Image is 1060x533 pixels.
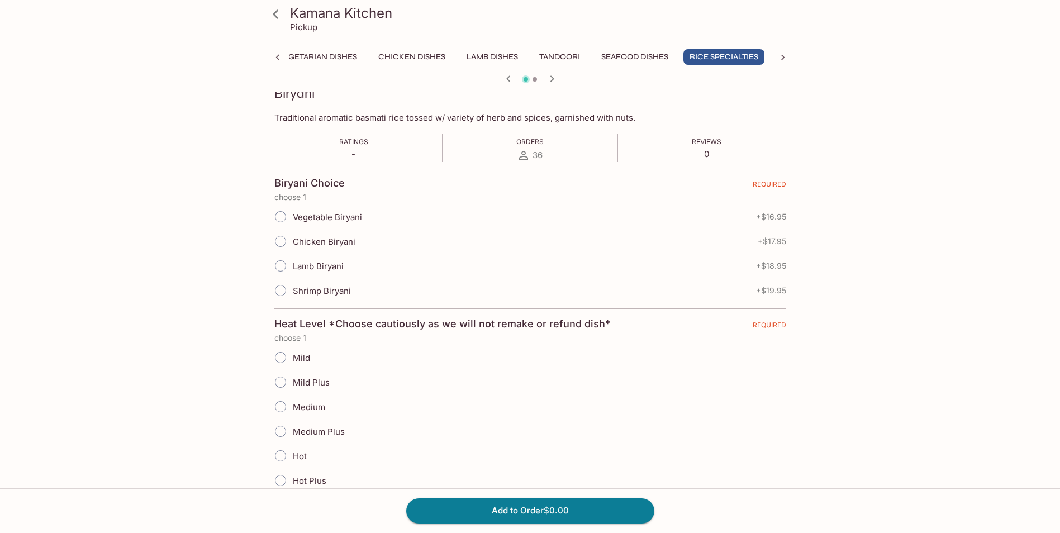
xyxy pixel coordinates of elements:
p: Traditional aromatic basmati rice tossed w/ variety of herb and spices, garnished with nuts. [274,112,786,123]
p: - [339,149,368,159]
span: + $19.95 [756,286,786,295]
span: Hot [293,451,307,461]
span: Hot Plus [293,475,326,486]
span: + $17.95 [758,237,786,246]
span: REQUIRED [753,180,786,193]
span: Orders [516,137,544,146]
button: Rice Specialties [683,49,764,65]
span: Mild Plus [293,377,330,388]
span: + $18.95 [756,261,786,270]
button: Chicken Dishes [372,49,451,65]
p: Pickup [290,22,317,32]
button: Seafood Dishes [595,49,674,65]
span: Vegetable Biryani [293,212,362,222]
h4: Biryani Choice [274,177,345,189]
span: Ratings [339,137,368,146]
span: Medium [293,402,325,412]
span: REQUIRED [753,321,786,334]
span: Shrimp Biryani [293,285,351,296]
span: Medium Plus [293,426,345,437]
h3: Biryani [274,85,315,102]
button: Lamb Dishes [460,49,524,65]
h4: Heat Level *Choose cautiously as we will not remake or refund dish* [274,318,610,330]
button: Vegetarian Dishes [272,49,363,65]
span: Reviews [692,137,721,146]
p: 0 [692,149,721,159]
span: Lamb Biryani [293,261,344,272]
p: choose 1 [274,193,786,202]
button: Add to Order$0.00 [406,498,654,523]
span: 36 [533,150,543,160]
span: + $16.95 [756,212,786,221]
span: Mild [293,353,310,363]
span: Chicken Biryani [293,236,355,247]
p: choose 1 [274,334,786,342]
button: Tandoori [533,49,586,65]
h3: Kamana Kitchen [290,4,790,22]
